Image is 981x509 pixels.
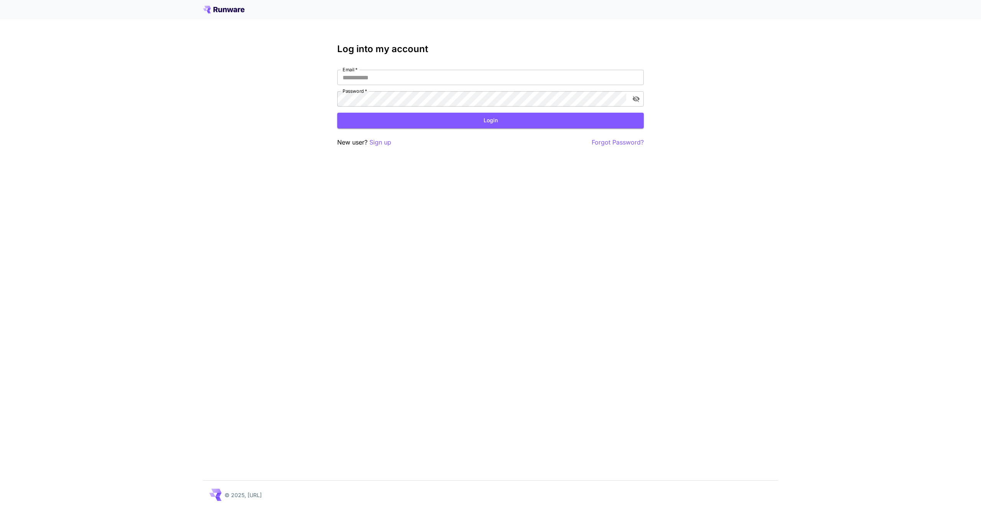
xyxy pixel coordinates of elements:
button: Sign up [369,138,391,147]
label: Email [343,66,358,73]
h3: Log into my account [337,44,644,54]
p: © 2025, [URL] [225,491,262,499]
p: New user? [337,138,391,147]
label: Password [343,88,367,94]
button: Login [337,113,644,128]
button: Forgot Password? [592,138,644,147]
button: toggle password visibility [629,92,643,106]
